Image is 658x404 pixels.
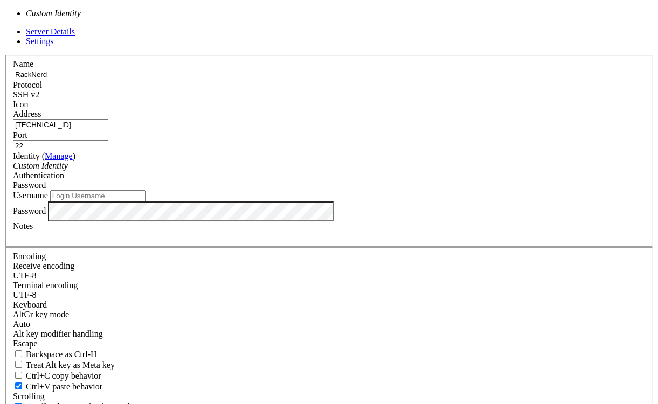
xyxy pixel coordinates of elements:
[13,252,46,261] label: Encoding
[13,319,30,329] span: Auto
[13,180,645,190] div: Password
[13,140,108,151] input: Port Number
[26,350,97,359] span: Backspace as Ctrl-H
[26,9,81,18] i: Custom Identity
[15,350,22,357] input: Backspace as Ctrl-H
[13,360,115,370] label: Whether the Alt key acts as a Meta key or as a distinct Alt key.
[13,382,102,391] label: Ctrl+V pastes if true, sends ^V to host if false. Ctrl+Shift+V sends ^V to host if true, pastes i...
[13,206,46,215] label: Password
[13,119,108,130] input: Host Name or IP
[13,319,645,329] div: Auto
[26,371,101,380] span: Ctrl+C copy behavior
[13,392,45,401] label: Scrolling
[26,382,102,391] span: Ctrl+V paste behavior
[13,371,101,380] label: Ctrl-C copies if true, send ^C to host if false. Ctrl-Shift-C sends ^C to host if true, copies if...
[15,382,22,389] input: Ctrl+V paste behavior
[13,339,645,349] div: Escape
[13,191,48,200] label: Username
[13,90,645,100] div: SSH v2
[50,190,146,201] input: Login Username
[26,27,75,36] a: Server Details
[13,310,69,319] label: Set the expected encoding for data received from the host. If the encodings do not match, visual ...
[13,161,645,171] div: Custom Identity
[13,261,74,270] label: Set the expected encoding for data received from the host. If the encodings do not match, visual ...
[13,130,27,140] label: Port
[15,361,22,368] input: Treat Alt key as Meta key
[13,109,41,119] label: Address
[26,360,115,370] span: Treat Alt key as Meta key
[13,271,645,281] div: UTF-8
[13,290,645,300] div: UTF-8
[13,339,37,348] span: Escape
[13,180,46,190] span: Password
[13,329,103,338] label: Controls how the Alt key is handled. Escape: Send an ESC prefix. 8-Bit: Add 128 to the typed char...
[13,59,33,68] label: Name
[13,80,42,89] label: Protocol
[45,151,73,161] a: Manage
[13,161,68,170] i: Custom Identity
[42,151,75,161] span: ( )
[13,300,47,309] label: Keyboard
[13,151,75,161] label: Identity
[13,90,39,99] span: SSH v2
[15,372,22,379] input: Ctrl+C copy behavior
[13,281,78,290] label: The default terminal encoding. ISO-2022 enables character map translations (like graphics maps). ...
[13,271,37,280] span: UTF-8
[13,290,37,299] span: UTF-8
[13,221,33,231] label: Notes
[26,37,54,46] a: Settings
[13,171,64,180] label: Authentication
[13,69,108,80] input: Server Name
[13,350,97,359] label: If true, the backspace should send BS ('\x08', aka ^H). Otherwise the backspace key should send '...
[13,100,28,109] label: Icon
